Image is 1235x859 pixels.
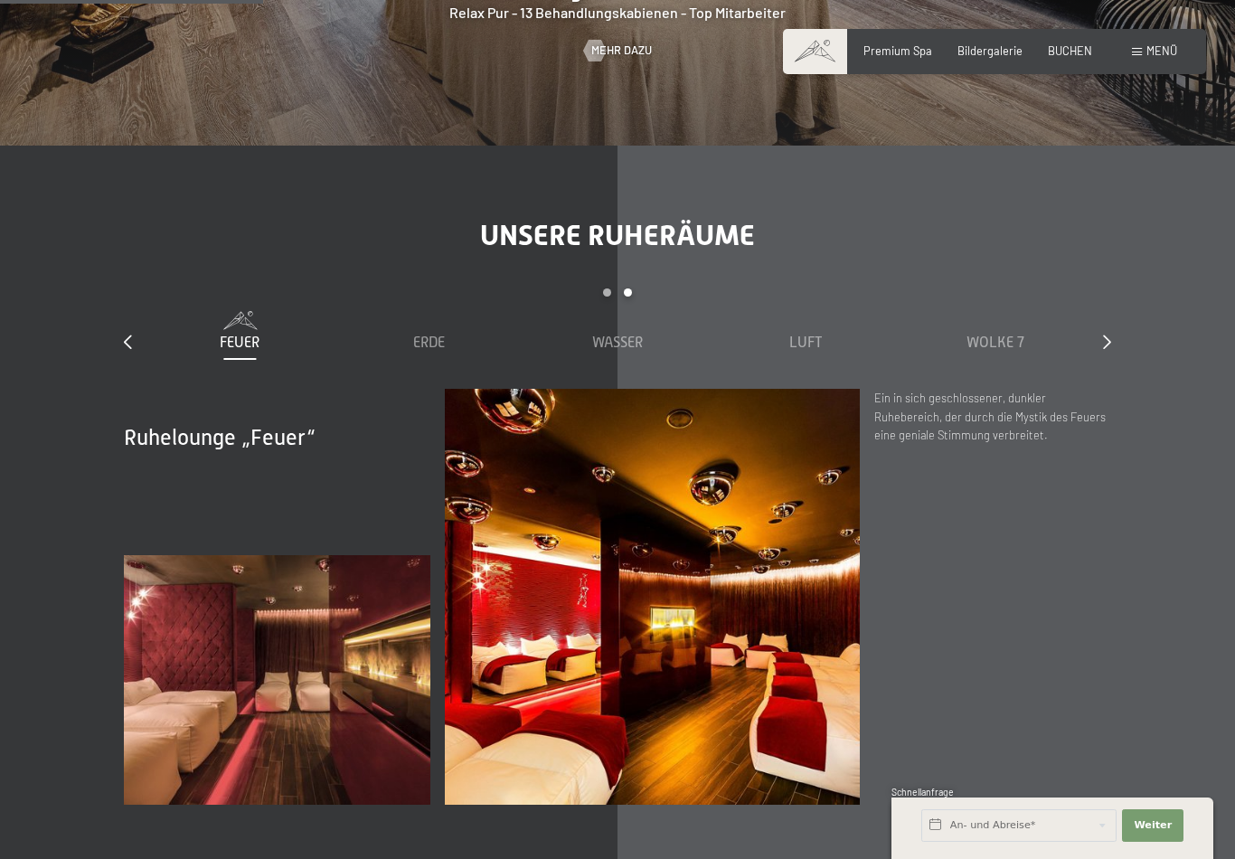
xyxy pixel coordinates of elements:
div: Carousel Page 2 (Current Slide) [624,288,632,297]
a: Bildergalerie [957,43,1023,58]
div: Carousel Pagination [146,288,1089,311]
span: Weiter [1134,818,1172,833]
img: Ein Wellness-Urlaub in Südtirol – 7.700 m² Spa, 10 Saunen [445,389,860,804]
span: Luft [789,335,823,351]
p: Ein in sich geschlossener, dunkler Ruhebereich, der durch die Mystik des Feuers eine geniale Stim... [874,389,1111,444]
span: Menü [1146,43,1177,58]
a: Premium Spa [863,43,932,58]
span: Mehr dazu [591,42,652,59]
span: Erde [413,335,445,351]
a: Mehr dazu [584,42,652,59]
span: Unsere Ruheräume [480,218,755,252]
a: BUCHEN [1048,43,1092,58]
span: Wasser [592,335,643,351]
span: Ruhelounge „Feuer“ [124,425,316,449]
span: Wolke 7 [966,335,1024,351]
span: Feuer [220,335,259,351]
div: Carousel Page 1 [603,288,611,297]
span: Schnellanfrage [891,787,954,798]
button: Weiter [1122,809,1183,842]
